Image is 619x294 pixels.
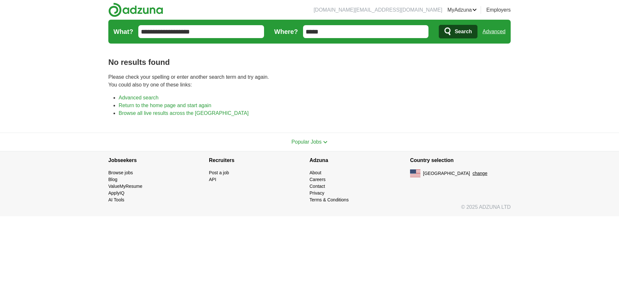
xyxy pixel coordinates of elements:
[309,170,321,175] a: About
[108,170,133,175] a: Browse jobs
[113,27,133,36] label: What?
[309,190,324,196] a: Privacy
[486,6,511,14] a: Employers
[439,25,477,38] button: Search
[423,170,470,177] span: [GEOGRAPHIC_DATA]
[108,73,511,89] p: Please check your spelling or enter another search term and try again. You could also try one of ...
[108,190,124,196] a: ApplyIQ
[108,177,117,182] a: Blog
[447,6,477,14] a: MyAdzuna
[473,170,487,177] button: change
[108,184,142,189] a: ValueMyResume
[309,177,326,182] a: Careers
[309,197,349,202] a: Terms & Conditions
[274,27,298,36] label: Where?
[119,110,249,116] a: Browse all live results across the [GEOGRAPHIC_DATA]
[410,169,420,177] img: US flag
[108,3,163,17] img: Adzuna logo
[209,177,216,182] a: API
[455,25,472,38] span: Search
[323,141,328,144] img: toggle icon
[119,103,211,108] a: Return to the home page and start again
[291,139,321,145] span: Popular Jobs
[119,95,159,100] a: Advanced search
[108,56,511,68] h1: No results found
[483,25,506,38] a: Advanced
[108,197,124,202] a: AI Tools
[410,151,511,169] h4: Country selection
[309,184,325,189] a: Contact
[209,170,229,175] a: Post a job
[314,6,442,14] li: [DOMAIN_NAME][EMAIL_ADDRESS][DOMAIN_NAME]
[103,203,516,216] div: © 2025 ADZUNA LTD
